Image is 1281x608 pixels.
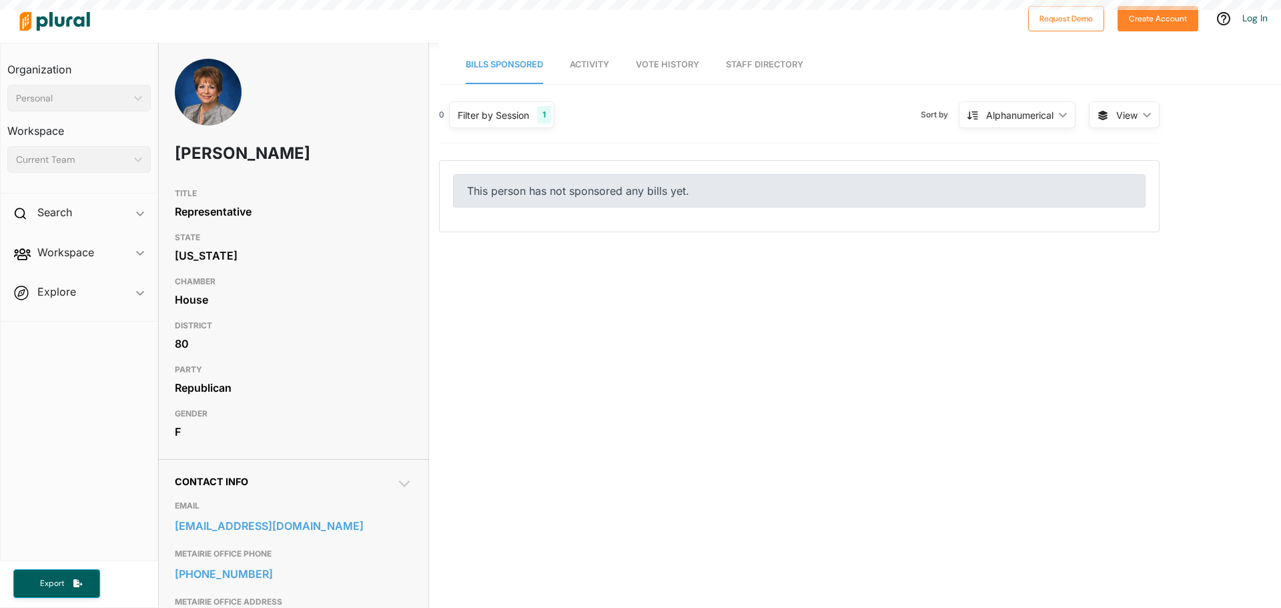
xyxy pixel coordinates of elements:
[7,50,151,79] h3: Organization
[16,153,129,167] div: Current Team
[175,274,412,290] h3: CHAMBER
[175,564,412,584] a: [PHONE_NUMBER]
[175,476,248,487] span: Contact Info
[175,246,412,266] div: [US_STATE]
[175,202,412,222] div: Representative
[921,109,959,121] span: Sort by
[466,59,543,69] span: Bills Sponsored
[439,109,444,121] div: 0
[1028,11,1104,25] a: Request Demo
[537,106,551,123] div: 1
[466,46,543,84] a: Bills Sponsored
[175,406,412,422] h3: GENDER
[37,205,72,220] h2: Search
[175,290,412,310] div: House
[1242,12,1268,24] a: Log In
[636,46,699,84] a: Vote History
[570,59,609,69] span: Activity
[175,59,242,142] img: Headshot of Polly Thomas
[175,516,412,536] a: [EMAIL_ADDRESS][DOMAIN_NAME]
[175,498,412,514] h3: EMAIL
[175,318,412,334] h3: DISTRICT
[31,578,73,589] span: Export
[175,362,412,378] h3: PARTY
[1118,11,1198,25] a: Create Account
[453,174,1146,208] div: This person has not sponsored any bills yet.
[175,422,412,442] div: F
[458,108,529,122] div: Filter by Session
[175,186,412,202] h3: TITLE
[636,59,699,69] span: Vote History
[175,334,412,354] div: 80
[986,108,1053,122] div: Alphanumerical
[175,230,412,246] h3: STATE
[175,133,317,174] h1: [PERSON_NAME]
[1116,108,1138,122] span: View
[726,46,803,84] a: Staff Directory
[7,111,151,141] h3: Workspace
[16,91,129,105] div: Personal
[570,46,609,84] a: Activity
[1118,6,1198,31] button: Create Account
[175,546,412,562] h3: METAIRIE OFFICE PHONE
[1028,6,1104,31] button: Request Demo
[175,378,412,398] div: Republican
[13,569,100,598] button: Export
